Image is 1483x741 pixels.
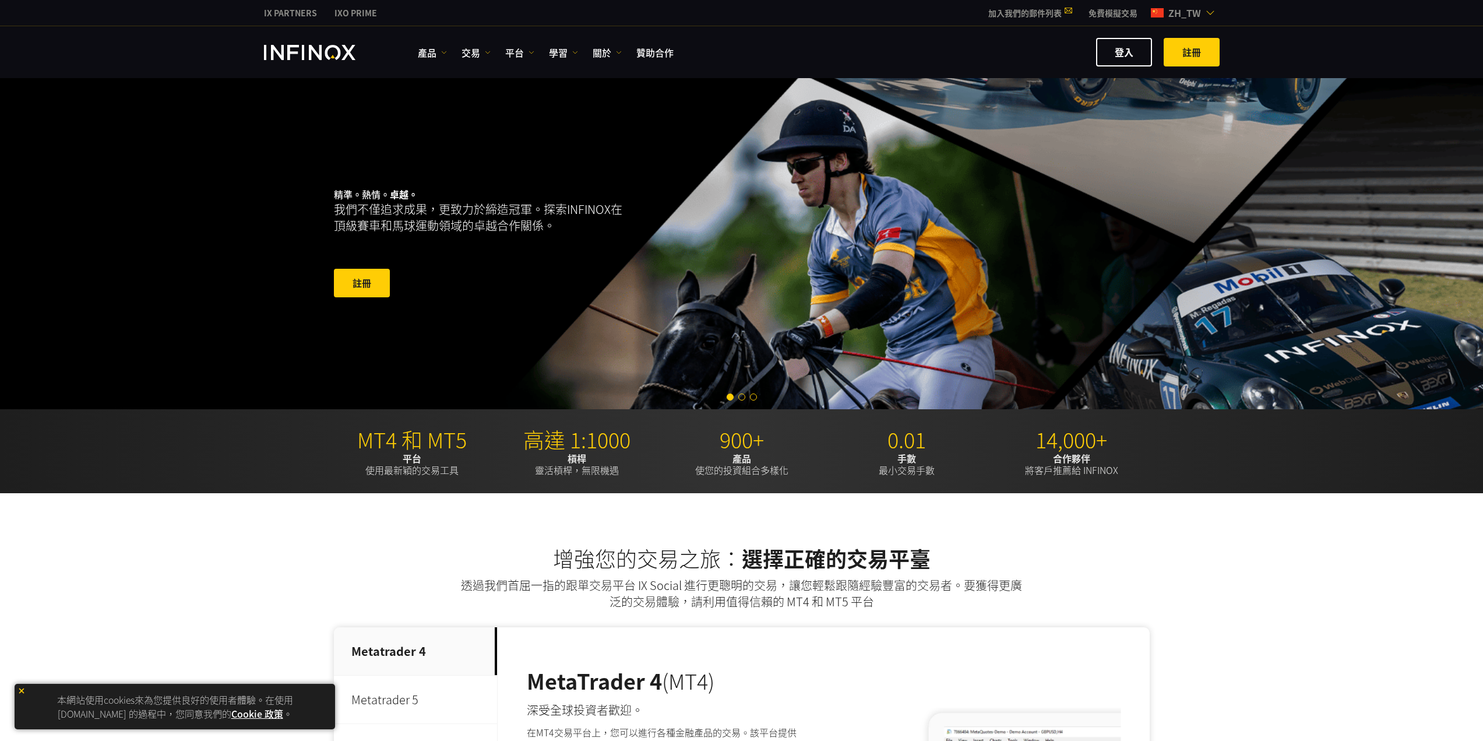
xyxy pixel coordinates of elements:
[459,577,1024,610] p: 透過我們首屈一指的跟單交易平台 IX Social 進行更聰明的交易，讓您輕鬆跟隨經驗豐富的交易者。要獲得更廣泛的交易體驗，請利用值得信賴的 MT4 和 MT5 平台
[897,451,916,465] strong: 手數
[17,687,26,695] img: yellow close icon
[727,394,734,401] span: Go to slide 1
[549,45,578,59] a: 學習
[738,394,745,401] span: Go to slide 2
[231,707,283,721] a: Cookie 政策
[403,451,421,465] strong: 平台
[742,543,931,573] strong: 選擇正確的交易平臺
[527,702,805,718] h4: 深受全球投資者歡迎。
[664,452,820,476] p: 使您的投資組合多樣化
[732,451,751,465] strong: 產品
[334,546,1150,571] h2: 增強您的交易之旅：
[1053,451,1090,465] strong: 合作夥伴
[334,427,490,452] p: MT4 和 MT5
[829,452,985,476] p: 最小交易手數
[1080,7,1146,19] a: INFINOX MENU
[994,452,1150,476] p: 將客戶推薦給 INFINOX
[664,427,820,452] p: 900+
[334,452,490,476] p: 使用最新穎的交易工具
[1164,6,1206,20] span: zh_tw
[994,427,1150,452] p: 14,000+
[264,45,383,60] a: INFINOX Logo
[636,45,674,59] a: 贊助合作
[568,451,586,465] strong: 槓桿
[527,668,805,694] h3: (MT4)
[499,452,655,476] p: 靈活槓桿，無限機遇
[334,627,497,676] p: Metatrader 4
[527,665,662,696] strong: MetaTrader 4
[334,676,497,724] p: Metatrader 5
[593,45,622,59] a: 關於
[255,7,326,19] a: INFINOX
[1096,38,1152,66] a: 登入
[462,45,491,59] a: 交易
[499,427,655,452] p: 高達 1:1000
[326,7,386,19] a: INFINOX
[418,45,447,59] a: 產品
[1164,38,1220,66] a: 註冊
[750,394,757,401] span: Go to slide 3
[505,45,534,59] a: 平台
[829,427,985,452] p: 0.01
[334,269,390,297] a: 註冊
[334,201,628,234] p: 我們不僅追求成果，更致力於締造冠軍。探索INFINOX在頂級賽車和馬球運動領域的卓越合作關係。
[334,170,701,318] div: 精準。熱情。
[980,7,1080,19] a: 加入我們的郵件列表
[20,690,329,724] p: 本網站使用cookies來為您提供良好的使用者體驗。在使用 [DOMAIN_NAME] 的過程中，您同意我們的 。
[390,187,418,201] strong: 卓越。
